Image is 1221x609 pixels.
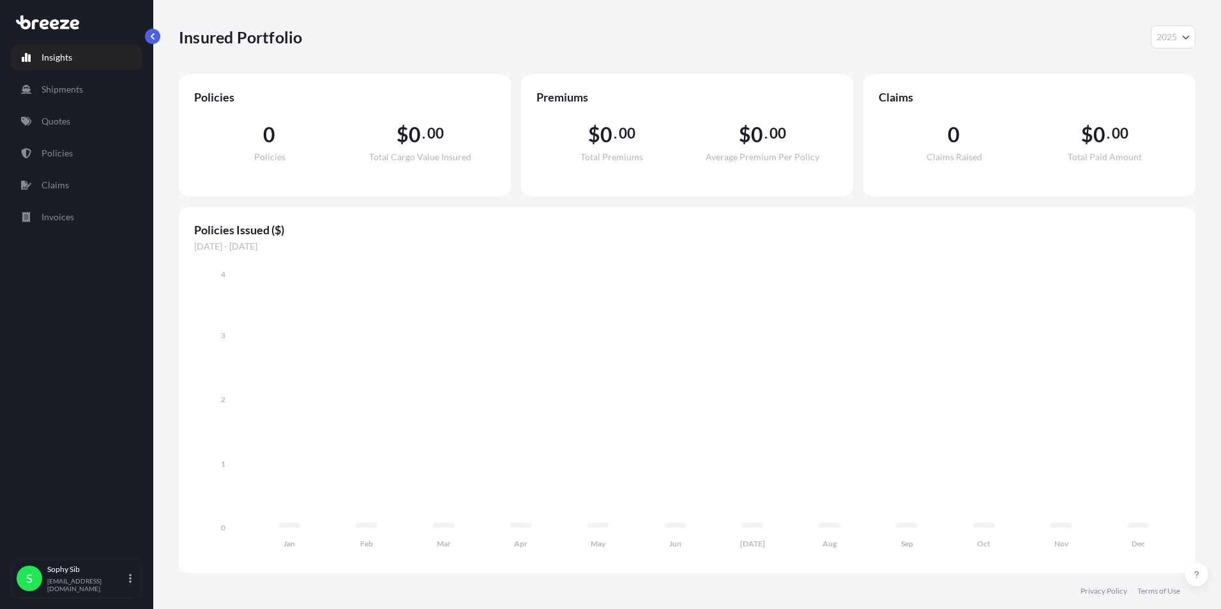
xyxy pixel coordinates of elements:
span: $ [1081,124,1093,145]
span: Policies Issued ($) [194,222,1180,237]
span: 00 [427,128,444,139]
tspan: 1 [221,459,225,469]
tspan: Apr [514,539,527,548]
span: . [1107,128,1110,139]
a: Terms of Use [1137,586,1180,596]
span: Total Premiums [580,153,643,162]
span: . [614,128,617,139]
tspan: May [591,539,606,548]
tspan: 0 [221,523,225,532]
a: Claims [11,172,142,198]
tspan: Dec [1132,539,1145,548]
tspan: Feb [360,539,373,548]
a: Policies [11,140,142,166]
span: Total Paid Amount [1068,153,1142,162]
span: 00 [619,128,635,139]
span: 0 [1093,124,1105,145]
span: Claims [879,89,1180,105]
span: Policies [254,153,285,162]
tspan: Mar [437,539,451,548]
p: Sophy Sib [47,564,126,575]
tspan: 2 [221,395,225,404]
button: Year Selector [1151,26,1195,49]
span: 00 [1112,128,1128,139]
p: Policies [42,147,73,160]
a: Quotes [11,109,142,134]
tspan: [DATE] [740,539,765,548]
tspan: Aug [823,539,837,548]
span: S [26,572,33,585]
a: Privacy Policy [1081,586,1127,596]
span: 0 [263,124,275,145]
a: Shipments [11,77,142,102]
span: . [764,128,768,139]
span: 0 [600,124,612,145]
span: Premiums [536,89,838,105]
p: Invoices [42,211,74,223]
span: Claims Raised [927,153,982,162]
p: Insights [42,51,72,64]
tspan: Jan [284,539,295,548]
span: 2025 [1157,31,1177,43]
span: Policies [194,89,496,105]
p: [EMAIL_ADDRESS][DOMAIN_NAME] [47,577,126,592]
span: Total Cargo Value Insured [369,153,471,162]
span: $ [397,124,409,145]
p: Quotes [42,115,70,128]
a: Insights [11,45,142,70]
tspan: Sep [901,539,913,548]
span: 00 [770,128,786,139]
span: 0 [751,124,763,145]
span: $ [739,124,751,145]
tspan: Nov [1054,539,1069,548]
p: Insured Portfolio [179,27,302,47]
span: . [422,128,425,139]
span: Average Premium Per Policy [706,153,819,162]
a: Invoices [11,204,142,230]
span: 0 [409,124,421,145]
p: Shipments [42,83,83,96]
span: $ [588,124,600,145]
span: [DATE] - [DATE] [194,240,1180,253]
p: Claims [42,179,69,192]
tspan: 4 [221,269,225,279]
tspan: Oct [977,539,990,548]
tspan: Jun [669,539,681,548]
tspan: 3 [221,331,225,340]
span: 0 [948,124,960,145]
